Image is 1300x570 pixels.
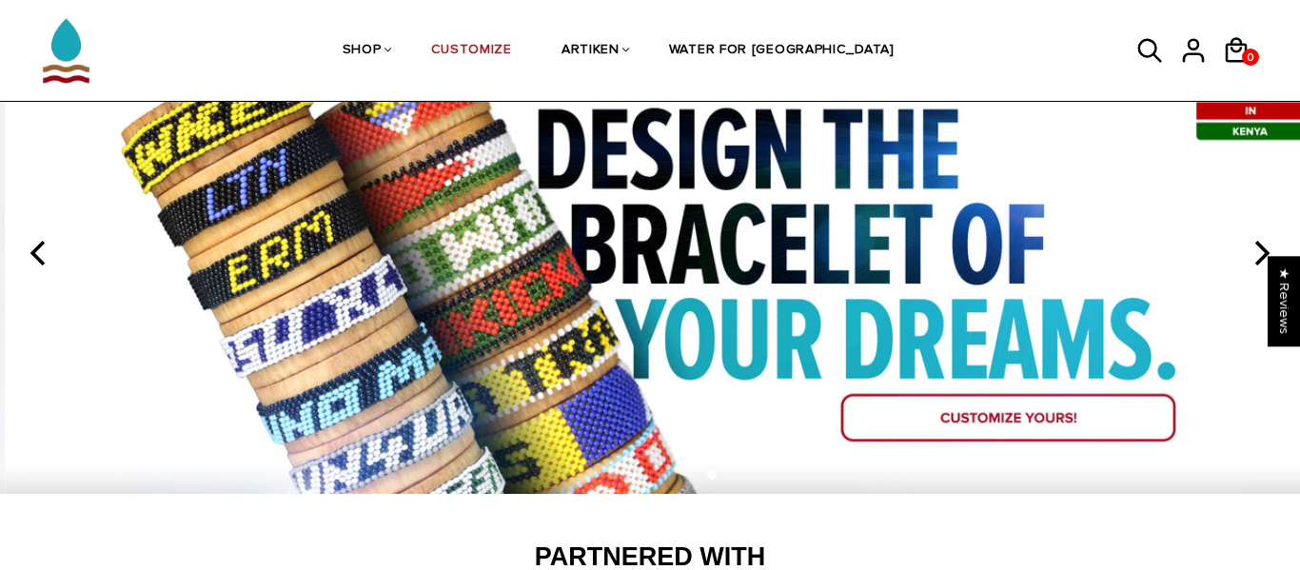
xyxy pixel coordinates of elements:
span: 0 [1242,46,1259,69]
a: 0 [1242,49,1259,66]
button: next [1239,232,1281,274]
a: SHOP [343,1,382,102]
a: CUSTOMIZE [431,1,512,102]
a: WATER FOR [GEOGRAPHIC_DATA] [669,1,895,102]
button: previous [19,232,61,274]
div: Click to open Judge.me floating reviews tab [1268,256,1300,346]
a: ARTIKEN [561,1,620,102]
